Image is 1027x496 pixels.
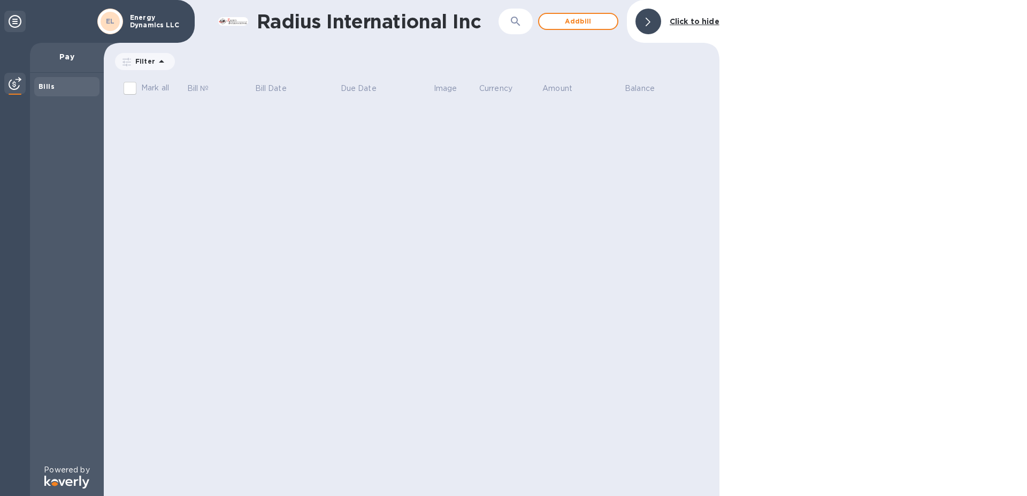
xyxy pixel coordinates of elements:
[187,83,223,94] span: Bill №
[625,83,655,94] p: Balance
[434,83,457,94] p: Image
[479,83,512,94] p: Currency
[257,10,499,33] h1: Radius International Inc
[106,17,115,25] b: EL
[625,83,669,94] span: Balance
[548,15,609,28] span: Add bill
[341,83,390,94] span: Due Date
[44,464,89,476] p: Powered by
[255,83,287,94] p: Bill Date
[130,14,183,29] p: Energy Dynamics LLC
[341,83,377,94] p: Due Date
[187,83,209,94] p: Bill №
[44,476,89,489] img: Logo
[255,83,301,94] span: Bill Date
[670,17,719,26] b: Click to hide
[538,13,618,30] button: Addbill
[39,82,55,90] b: Bills
[542,83,572,94] p: Amount
[39,51,95,62] p: Pay
[542,83,586,94] span: Amount
[141,82,169,94] p: Mark all
[131,57,155,66] p: Filter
